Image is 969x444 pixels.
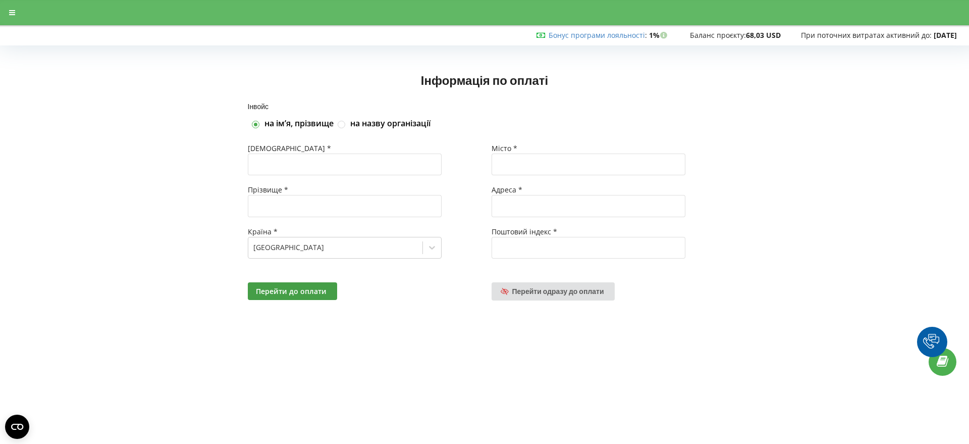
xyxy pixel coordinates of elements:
strong: 1% [649,30,670,40]
span: [DEMOGRAPHIC_DATA] * [248,143,331,153]
span: Інформація по оплаті [421,73,548,87]
strong: [DATE] [934,30,957,40]
label: на імʼя, прізвище [264,118,334,129]
span: Прізвище * [248,185,288,194]
button: Перейти до оплати [248,282,337,300]
span: Місто * [492,143,517,153]
span: Інвойс [248,102,269,111]
a: Перейти одразу до оплати [492,282,615,301]
span: Поштовий індекс * [492,227,557,236]
span: : [549,30,647,40]
a: Бонус програми лояльності [549,30,645,40]
span: Перейти одразу до оплати [512,287,604,295]
span: При поточних витратах активний до: [801,30,932,40]
button: Open CMP widget [5,415,29,439]
span: Адреса * [492,185,522,194]
strong: 68,03 USD [746,30,781,40]
span: Перейти до оплати [256,286,327,296]
label: на назву організації [350,118,430,129]
span: Країна * [248,227,278,236]
span: Баланс проєкту: [690,30,746,40]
